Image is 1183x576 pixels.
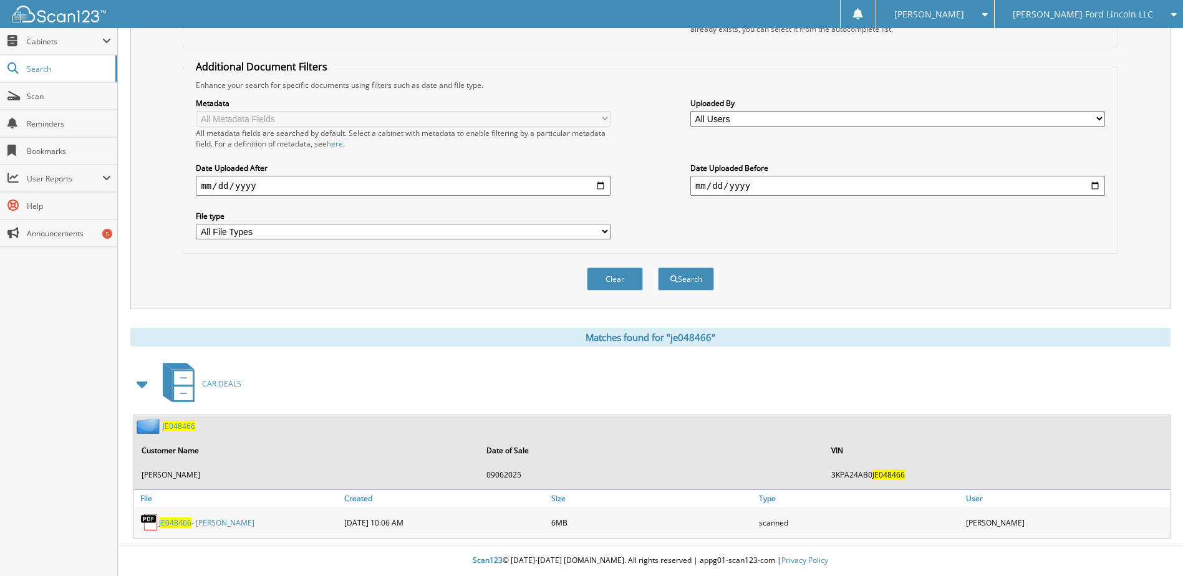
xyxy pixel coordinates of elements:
th: VIN [825,438,1169,463]
span: JE048466 [872,469,905,480]
iframe: Chat Widget [1121,516,1183,576]
span: Help [27,201,111,211]
label: Date Uploaded After [196,163,611,173]
input: start [196,176,611,196]
label: Date Uploaded Before [690,163,1105,173]
label: Uploaded By [690,98,1105,108]
span: Scan123 [473,555,503,565]
th: Customer Name [135,438,479,463]
span: [PERSON_NAME] Ford Lincoln LLC [1013,11,1153,18]
div: [DATE] 10:06 AM [341,510,548,535]
a: User [963,490,1170,507]
span: JE048466 [159,517,191,528]
a: Created [341,490,548,507]
a: JE048466- [PERSON_NAME] [159,517,254,528]
th: Date of Sale [480,438,824,463]
div: [PERSON_NAME] [963,510,1170,535]
legend: Additional Document Filters [190,60,334,74]
div: Enhance your search for specific documents using filters such as date and file type. [190,80,1111,90]
span: Reminders [27,118,111,129]
span: User Reports [27,173,102,184]
a: File [134,490,341,507]
img: PDF.png [140,513,159,532]
a: Size [548,490,755,507]
button: Clear [587,267,643,290]
span: Search [27,64,109,74]
div: © [DATE]-[DATE] [DOMAIN_NAME]. All rights reserved | appg01-scan123-com | [118,545,1183,576]
span: Cabinets [27,36,102,47]
span: CAR DEALS [202,378,241,389]
td: 09062025 [480,464,824,485]
span: Announcements [27,228,111,239]
a: JE048466 [163,421,195,431]
div: 6MB [548,510,755,535]
a: Type [756,490,963,507]
a: Privacy Policy [781,555,828,565]
div: Matches found for "je048466" [130,328,1171,347]
div: All metadata fields are searched by default. Select a cabinet with metadata to enable filtering b... [196,128,611,149]
img: scan123-logo-white.svg [12,6,106,22]
input: end [690,176,1105,196]
td: [PERSON_NAME] [135,464,479,485]
span: Bookmarks [27,146,111,156]
button: Search [658,267,714,290]
a: CAR DEALS [155,359,241,408]
label: Metadata [196,98,611,108]
div: 5 [102,229,112,239]
span: [PERSON_NAME] [894,11,964,18]
div: scanned [756,510,963,535]
td: 3KPA24AB0 [825,464,1169,485]
span: Scan [27,91,111,102]
img: folder2.png [137,418,163,434]
a: here [327,138,343,149]
label: File type [196,211,611,221]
